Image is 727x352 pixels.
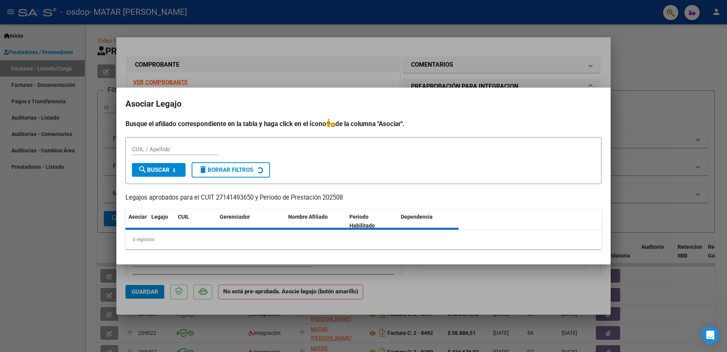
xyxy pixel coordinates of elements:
[401,214,433,220] span: Dependencia
[125,97,602,111] h2: Asociar Legajo
[346,209,398,234] datatable-header-cell: Periodo Habilitado
[220,214,250,220] span: Gerenciador
[285,209,346,234] datatable-header-cell: Nombre Afiliado
[701,326,719,344] div: Open Intercom Messenger
[138,166,170,173] span: Buscar
[192,162,270,178] button: Borrar Filtros
[217,209,285,234] datatable-header-cell: Gerenciador
[198,165,208,174] mat-icon: delete
[178,214,189,220] span: CUIL
[125,209,148,234] datatable-header-cell: Asociar
[125,193,602,203] p: Legajos aprobados para el CUIT 27141493650 y Período de Prestación 202508
[151,214,168,220] span: Legajo
[125,119,602,129] h4: Busque el afiliado correspondiente en la tabla y haga click en el ícono de la columna "Asociar".
[125,230,602,249] div: 0 registros
[349,214,375,229] span: Periodo Habilitado
[175,209,217,234] datatable-header-cell: CUIL
[138,165,147,174] mat-icon: search
[129,214,147,220] span: Asociar
[198,166,253,173] span: Borrar Filtros
[132,163,186,177] button: Buscar
[398,209,459,234] datatable-header-cell: Dependencia
[148,209,175,234] datatable-header-cell: Legajo
[288,214,328,220] span: Nombre Afiliado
